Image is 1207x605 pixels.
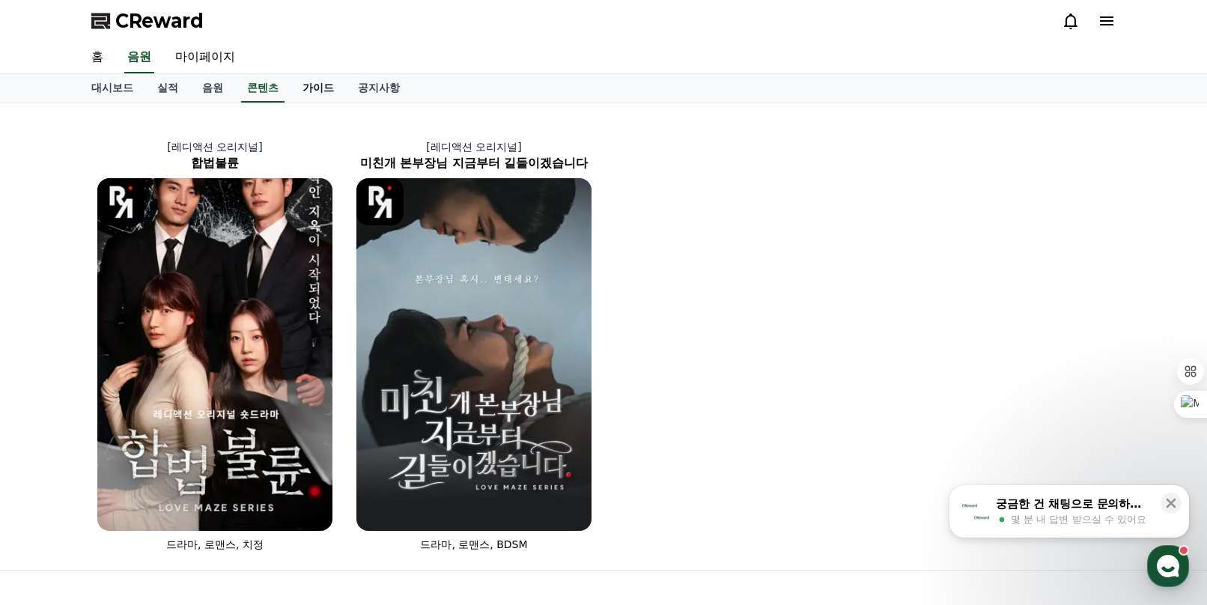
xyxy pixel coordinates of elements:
a: [레디액션 오리지널] 미친개 본부장님 지금부터 길들이겠습니다 미친개 본부장님 지금부터 길들이겠습니다 [object Object] Logo 드라마, 로맨스, BDSM [344,127,603,564]
h2: 미친개 본부장님 지금부터 길들이겠습니다 [344,154,603,172]
a: 콘텐츠 [241,74,285,103]
span: 드라마, 로맨스, 치정 [166,538,264,550]
p: [레디액션 오리지널] [85,139,344,154]
a: 마이페이지 [163,42,247,73]
span: 대화 [137,498,155,510]
a: 대시보드 [79,74,145,103]
a: 음원 [124,42,154,73]
img: 미친개 본부장님 지금부터 길들이겠습니다 [356,178,592,531]
a: 설정 [193,475,288,512]
img: [object Object] Logo [356,178,404,225]
a: 대화 [99,475,193,512]
p: [레디액션 오리지널] [344,139,603,154]
img: [object Object] Logo [97,178,145,225]
a: 가이드 [291,74,346,103]
a: 음원 [190,74,235,103]
span: CReward [115,9,204,33]
a: 공지사항 [346,74,412,103]
a: [레디액션 오리지널] 합법불륜 합법불륜 [object Object] Logo 드라마, 로맨스, 치정 [85,127,344,564]
a: CReward [91,9,204,33]
span: 드라마, 로맨스, BDSM [420,538,527,550]
a: 실적 [145,74,190,103]
a: 홈 [4,475,99,512]
img: 합법불륜 [97,178,332,531]
span: 홈 [47,497,56,509]
span: 설정 [231,497,249,509]
a: 홈 [79,42,115,73]
h2: 합법불륜 [85,154,344,172]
